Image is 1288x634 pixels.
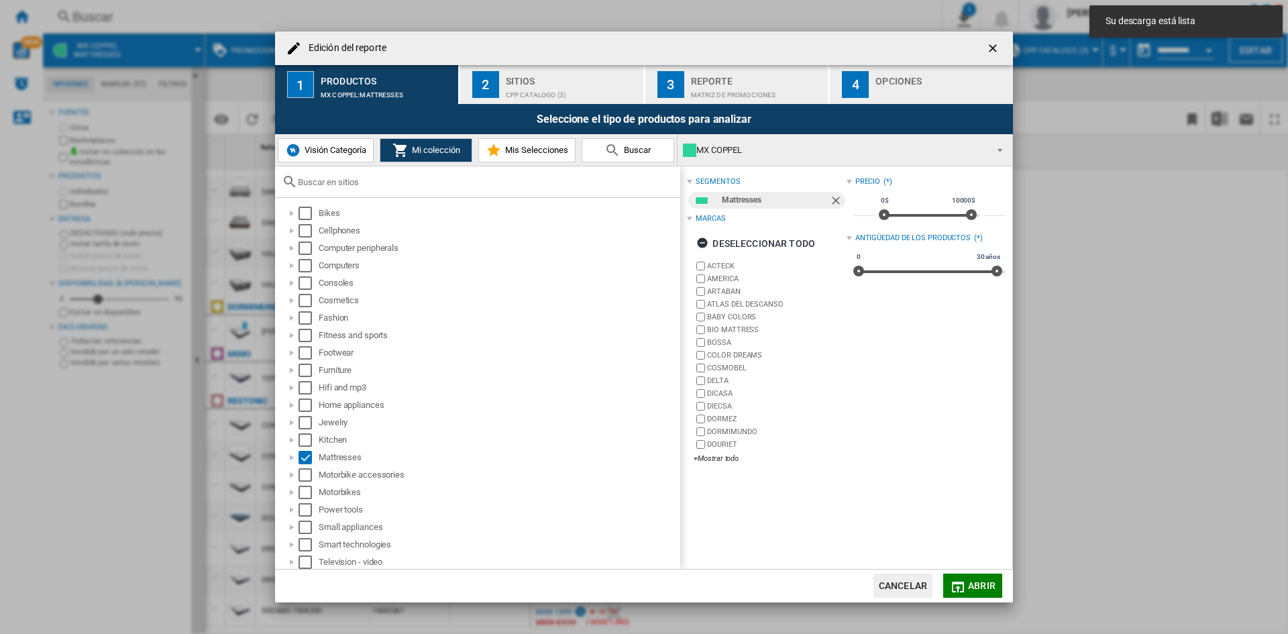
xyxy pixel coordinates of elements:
h4: Edición del reporte [302,42,386,55]
md-checkbox: Select [299,451,319,464]
img: wiser-icon-blue.png [285,142,301,158]
md-checkbox: Select [299,294,319,307]
label: DELTA [707,376,846,386]
input: Buscar en sitios [298,177,674,187]
input: brand.name [696,389,705,398]
div: Fitness and sports [319,329,678,342]
input: brand.name [696,313,705,321]
md-checkbox: Select [299,433,319,447]
md-checkbox: Select [299,381,319,394]
div: Sitios [506,70,638,85]
div: Bikes [319,207,678,220]
div: Furniture [319,364,678,377]
md-checkbox: Select [299,329,319,342]
input: brand.name [696,338,705,347]
div: Motorbikes [319,486,678,499]
div: Marcas [696,213,725,224]
label: BOSSA [707,337,846,348]
div: Reporte [691,70,823,85]
div: Home appliances [319,399,678,412]
md-dialog: Edición del ... [275,32,1013,602]
span: Visión Categoría [301,145,366,155]
md-checkbox: Select [299,224,319,237]
md-checkbox: Select [299,503,319,517]
input: brand.name [696,402,705,411]
div: Fashion [319,311,678,325]
span: 10000$ [950,195,977,206]
div: Footwear [319,346,678,360]
div: MX COPPEL [683,141,985,160]
button: Deseleccionar todo [692,231,819,256]
input: brand.name [696,427,705,436]
input: brand.name [696,376,705,385]
span: 0$ [879,195,891,206]
md-checkbox: Select [299,468,319,482]
input: brand.name [696,274,705,283]
span: Su descarga está lista [1102,15,1271,28]
md-checkbox: Select [299,346,319,360]
input: brand.name [696,351,705,360]
div: MX COPPEL:Mattresses [321,85,453,99]
md-checkbox: Select [299,399,319,412]
label: ATLAS DEL DESCANSO [707,299,846,309]
md-checkbox: Select [299,207,319,220]
div: Hifi and mp3 [319,381,678,394]
div: Motorbike accessories [319,468,678,482]
button: Visión Categoría [278,138,374,162]
label: BIO MATTRESS [707,325,846,335]
div: Mattresses [319,451,678,464]
md-checkbox: Select [299,538,319,551]
div: Antigüedad de los productos [855,233,971,244]
span: 30 años [975,252,1002,262]
button: 2 Sitios cpp catalogo (3) [460,65,645,104]
div: Seleccione el tipo de productos para analizar [275,104,1013,134]
div: Computer peripherals [319,242,678,255]
div: 1 [287,71,314,98]
div: Mattresses [722,192,828,209]
input: brand.name [696,300,705,309]
ng-md-icon: Quitar [829,194,845,210]
label: DORMEZ [707,414,846,424]
div: Opciones [875,70,1008,85]
div: Precio [855,176,880,187]
label: ACTECK [707,261,846,271]
label: ARTABAN [707,286,846,297]
div: +Mostrar todo [694,454,846,464]
md-checkbox: Select [299,364,319,377]
label: DOURIET [707,439,846,450]
input: brand.name [696,364,705,372]
input: brand.name [696,415,705,423]
input: brand.name [696,440,705,449]
button: 1 Productos MX COPPEL:Mattresses [275,65,460,104]
label: AMERICA [707,274,846,284]
button: getI18NText('BUTTONS.CLOSE_DIALOG') [981,35,1008,62]
md-checkbox: Select [299,416,319,429]
label: DIECSA [707,401,846,411]
button: Mi colección [380,138,472,162]
button: Cancelar [873,574,932,598]
input: brand.name [696,262,705,270]
md-checkbox: Select [299,311,319,325]
span: Abrir [968,580,996,591]
md-checkbox: Select [299,242,319,255]
button: 3 Reporte Matriz de PROMOCIONES [645,65,830,104]
md-checkbox: Select [299,276,319,290]
div: Kitchen [319,433,678,447]
md-checkbox: Select [299,259,319,272]
div: Jewelry [319,416,678,429]
div: Consoles [319,276,678,290]
label: BABY COLORS [707,312,846,322]
div: Power tools [319,503,678,517]
span: Mi colección [409,145,460,155]
div: Cellphones [319,224,678,237]
label: COSMOBEL [707,363,846,373]
div: Productos [321,70,453,85]
label: DORMIMUNDO [707,427,846,437]
span: Mis Selecciones [502,145,568,155]
div: cpp catalogo (3) [506,85,638,99]
input: brand.name [696,325,705,334]
input: brand.name [696,287,705,296]
div: Small appliances [319,521,678,534]
button: Buscar [582,138,674,162]
div: Cosmetics [319,294,678,307]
